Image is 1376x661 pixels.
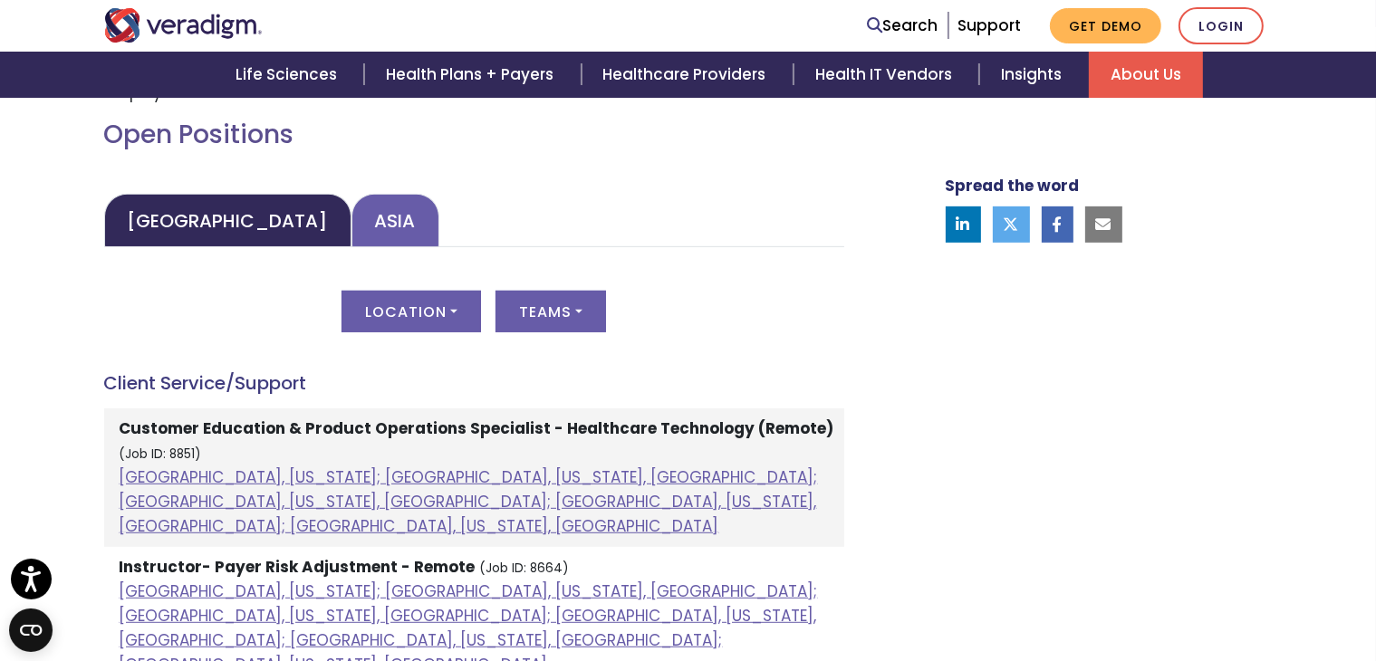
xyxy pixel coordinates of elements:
[104,372,844,394] h4: Client Service/Support
[979,52,1089,98] a: Insights
[104,8,263,43] img: Veradigm logo
[214,52,364,98] a: Life Sciences
[946,174,1080,196] strong: Spread the word
[1179,7,1264,44] a: Login
[1089,52,1203,98] a: About Us
[1050,8,1161,43] a: Get Demo
[120,417,834,439] strong: Customer Education & Product Operations Specialist - Healthcare Technology (Remote)
[480,560,570,577] small: (Job ID: 8664)
[351,194,439,247] a: Asia
[957,14,1021,36] a: Support
[120,445,202,463] small: (Job ID: 8851)
[9,608,53,652] button: Open CMP widget
[104,120,844,150] h2: Open Positions
[868,14,938,38] a: Search
[120,556,476,578] strong: Instructor- Payer Risk Adjustment - Remote
[496,291,606,332] button: Teams
[342,291,481,332] button: Location
[582,52,794,98] a: Healthcare Providers
[794,52,979,98] a: Health IT Vendors
[104,194,351,247] a: [GEOGRAPHIC_DATA]
[364,52,581,98] a: Health Plans + Payers
[120,466,818,537] a: [GEOGRAPHIC_DATA], [US_STATE]; [GEOGRAPHIC_DATA], [US_STATE], [GEOGRAPHIC_DATA]; [GEOGRAPHIC_DATA...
